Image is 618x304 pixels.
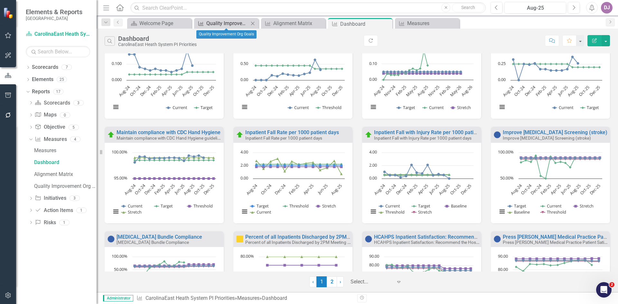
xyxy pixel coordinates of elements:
path: Oct-24, 0.45. Threshold. [265,64,268,67]
path: Sep-24, 0. Current. [260,79,263,81]
svg: Interactive chart [365,45,477,117]
text: 0.50 [240,60,248,66]
text: Nov-24 [383,84,397,97]
button: View chart menu, Chart [369,207,378,216]
div: Alignment Matrix [34,171,97,177]
a: Quality Improvement Org Goals [33,181,97,191]
div: 7 [61,65,72,70]
button: Show Stretch [451,105,471,110]
path: Feb-25, 0.25. Target. [544,63,547,65]
path: Sep-25, 0.05. Target. [430,70,433,73]
path: Sep-24, 0. Current. [518,79,520,81]
button: Show Current [250,209,271,215]
path: May-25, 0.45. Threshold. [303,64,306,67]
path: May-25, 0.19. Current. [303,73,306,75]
path: Apr-25, 0.035. Target. [170,73,173,76]
button: Show Target [508,203,527,209]
button: Show Target [580,105,599,110]
text: Dec-25 [331,84,344,97]
text: Aug-24 [244,84,257,97]
text: Oct-25 [577,84,590,97]
path: May-25, 0.035. Target. [175,73,178,76]
a: Measures [35,136,67,143]
text: 100.00% [498,149,514,155]
path: Dec-25, 0.2. Target. [598,66,601,69]
button: View chart menu, Chart [498,207,507,216]
path: May-25, 0.06. Current. [175,69,178,72]
text: Jun-25 [298,84,311,97]
path: Aug-25, 0.09. Current. [191,64,194,67]
text: Feb-25 [149,84,163,97]
path: Oct-24, 0. Current. [265,79,268,81]
img: No Information [107,235,115,243]
path: Feb-25, 0.035. Target. [160,73,162,76]
path: Oct-25, 0.05. Target. [202,71,204,73]
path: Aug-24, 0.035. Target. [128,73,131,76]
a: Measures [33,145,97,156]
img: On Track [365,131,372,139]
text: Dec-25 [588,84,601,97]
div: Double-Click to Edit [491,22,610,119]
path: Nov-24, 0.24. Current. [528,63,531,66]
text: Apr-25 [160,84,173,97]
button: Show Current [379,203,400,209]
button: Show Current [423,105,444,110]
div: Dashboard [34,160,97,165]
path: Sep-24, 0.16. Current. [133,53,136,56]
small: Improve [MEDICAL_DATA] Screening (stroke) [503,135,591,141]
button: Search [452,3,484,12]
path: Jul-25, 0.05. Target. [186,71,189,73]
path: Aug-24, 0. Current. [382,78,385,81]
path: Jun-25, 0.07. Current. [419,67,422,70]
text: 0.00 [498,77,506,82]
div: Chart. Highcharts interactive chart. [237,149,349,222]
g: Threshold, line 2 of 2 with 17 data points. [255,64,343,70]
path: Dec-24, 0.12. Current. [276,75,279,78]
path: Sep-25, 0.35. Threshold. [325,68,327,70]
path: Jan-25, 0.035. Target. [154,73,157,76]
button: Show Current [552,105,574,110]
path: Dec-24, 0.035. Target. [149,73,152,76]
path: Nov-24, 0.03. Current. [393,74,396,76]
a: Scorecards [32,64,58,71]
path: Aug-25, 0.05. Target. [426,70,429,73]
path: Feb-25, 0.06. Current. [160,69,162,72]
text: Aug-25 [566,84,580,98]
svg: Interactive chart [494,45,605,117]
a: Elements [32,76,53,83]
text: Aug-24 [501,84,515,97]
path: Mar-25, 0.15. Current. [292,74,295,77]
path: Nov-25, 0.35. Threshold. [335,68,338,70]
a: Maintain compliance with CDC Hand Hygiene [117,129,220,135]
iframe: Intercom live chat [596,282,612,298]
a: CarolinaEast Heath System PI Priorities [26,31,90,38]
path: Mar-26, 0.05. Target. [452,70,455,73]
path: Dec-24, 0.45. Threshold. [276,64,279,67]
path: Sep-25, 0.05. Target. [196,71,199,73]
path: Dec-24, 0.26. Current. [534,62,536,65]
div: Chart. Highcharts interactive chart. [108,45,220,117]
div: Double-Click to Edit [105,127,224,223]
div: 5 [69,124,79,130]
a: Improve [MEDICAL_DATA] Screening (stroke) [503,129,607,135]
button: Show Target [250,203,269,209]
button: Show Stretch [412,209,432,215]
path: Jun-25, 0.17. Current. [566,68,569,70]
path: Feb-25, 0.05. Target. [405,70,407,73]
path: Nov-25, 0.05. Target. [207,71,210,73]
path: Sep-25, 0.2. Target. [582,66,585,69]
path: Nov-25, 0.2. Target. [593,66,595,69]
text: Aug-25 [309,84,322,98]
div: Double-Click to Edit [362,22,481,119]
svg: Interactive chart [237,45,348,117]
path: Feb-25, 0.17. Current. [544,68,547,70]
text: Oct-24 [255,84,268,97]
g: Current, line 1 of 2 with 17 data points. [512,56,579,81]
button: Show Current [540,203,562,209]
a: Alignment Matrix [263,19,324,27]
path: Mar-25, 0.06. Current. [165,69,167,72]
span: Elements & Reports [26,8,82,16]
a: Percent of all Inpatients Discharged by 2PM Meeting Target [245,234,383,240]
path: Apr-25, 0.05. Current. [170,71,173,73]
path: Sep-24, 0.05. Target. [386,70,389,73]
